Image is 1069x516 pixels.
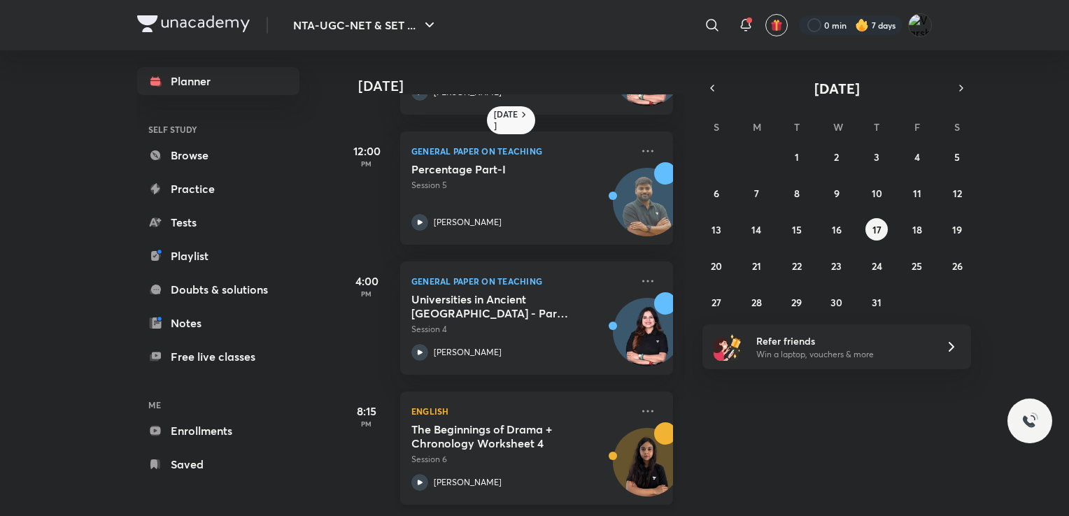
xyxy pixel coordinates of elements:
[434,346,502,359] p: [PERSON_NAME]
[826,182,848,204] button: July 9, 2025
[946,145,968,168] button: July 5, 2025
[826,255,848,277] button: July 23, 2025
[137,141,299,169] a: Browse
[137,15,250,32] img: Company Logo
[339,420,395,428] p: PM
[339,403,395,420] h5: 8:15
[872,259,882,273] abbr: July 24, 2025
[745,255,767,277] button: July 21, 2025
[952,259,963,273] abbr: July 26, 2025
[865,218,888,241] button: July 17, 2025
[913,187,921,200] abbr: July 11, 2025
[865,145,888,168] button: July 3, 2025
[756,348,928,361] p: Win a laptop, vouchers & more
[1021,413,1038,429] img: ttu
[705,291,728,313] button: July 27, 2025
[826,145,848,168] button: July 2, 2025
[745,291,767,313] button: July 28, 2025
[358,78,687,94] h4: [DATE]
[714,120,719,134] abbr: Sunday
[786,145,808,168] button: July 1, 2025
[714,187,719,200] abbr: July 6, 2025
[339,289,395,298] p: PM
[831,259,842,273] abbr: July 23, 2025
[872,187,882,200] abbr: July 10, 2025
[833,120,843,134] abbr: Wednesday
[906,145,928,168] button: July 4, 2025
[751,223,761,236] abbr: July 14, 2025
[914,120,920,134] abbr: Friday
[794,187,800,200] abbr: July 8, 2025
[722,78,951,98] button: [DATE]
[865,182,888,204] button: July 10, 2025
[908,13,932,37] img: Varsha V
[946,255,968,277] button: July 26, 2025
[137,417,299,445] a: Enrollments
[411,292,586,320] h5: Universities in Ancient India - Part 2
[865,291,888,313] button: July 31, 2025
[906,255,928,277] button: July 25, 2025
[874,150,879,164] abbr: July 3, 2025
[411,162,586,176] h5: Percentage Part-I
[137,343,299,371] a: Free live classes
[872,223,882,236] abbr: July 17, 2025
[137,208,299,236] a: Tests
[794,120,800,134] abbr: Tuesday
[137,275,299,303] a: Doubts & solutions
[770,19,783,31] img: avatar
[792,259,802,273] abbr: July 22, 2025
[834,187,840,200] abbr: July 9, 2025
[137,393,299,417] h6: ME
[953,187,962,200] abbr: July 12, 2025
[137,175,299,203] a: Practice
[411,403,631,420] p: English
[712,223,721,236] abbr: July 13, 2025
[339,143,395,159] h5: 12:00
[434,476,502,489] p: [PERSON_NAME]
[754,187,759,200] abbr: July 7, 2025
[752,259,761,273] abbr: July 21, 2025
[946,182,968,204] button: July 12, 2025
[339,159,395,168] p: PM
[339,273,395,289] h5: 4:00
[912,223,922,236] abbr: July 18, 2025
[914,150,920,164] abbr: July 4, 2025
[494,109,518,131] h6: [DATE]
[137,117,299,141] h6: SELF STUDY
[137,15,250,36] a: Company Logo
[434,216,502,229] p: [PERSON_NAME]
[411,273,631,289] p: General Paper on Teaching
[614,175,681,243] img: Avatar
[872,296,882,309] abbr: July 31, 2025
[786,291,808,313] button: July 29, 2025
[786,182,808,204] button: July 8, 2025
[705,182,728,204] button: July 6, 2025
[765,14,788,36] button: avatar
[906,218,928,241] button: July 18, 2025
[285,11,446,39] button: NTA-UGC-NET & SET ...
[411,422,586,450] h5: The Beginnings of Drama + Chronology Worksheet 4
[411,143,631,159] p: General Paper on Teaching
[411,323,631,336] p: Session 4
[795,150,799,164] abbr: July 1, 2025
[137,309,299,337] a: Notes
[946,218,968,241] button: July 19, 2025
[792,223,802,236] abbr: July 15, 2025
[830,296,842,309] abbr: July 30, 2025
[705,218,728,241] button: July 13, 2025
[137,242,299,270] a: Playlist
[906,182,928,204] button: July 11, 2025
[751,296,762,309] abbr: July 28, 2025
[954,150,960,164] abbr: July 5, 2025
[714,333,742,361] img: referral
[834,150,839,164] abbr: July 2, 2025
[745,218,767,241] button: July 14, 2025
[137,67,299,95] a: Planner
[832,223,842,236] abbr: July 16, 2025
[753,120,761,134] abbr: Monday
[614,306,681,373] img: Avatar
[711,259,722,273] abbr: July 20, 2025
[826,291,848,313] button: July 30, 2025
[756,334,928,348] h6: Refer friends
[791,296,802,309] abbr: July 29, 2025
